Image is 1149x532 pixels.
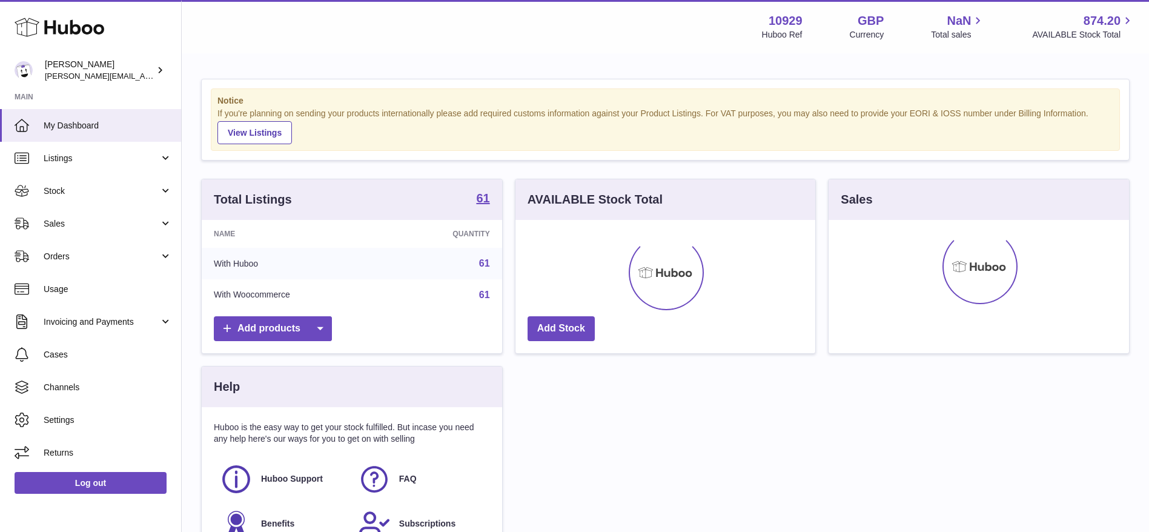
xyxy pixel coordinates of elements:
[44,185,159,197] span: Stock
[399,518,455,530] span: Subscriptions
[202,279,388,311] td: With Woocommerce
[261,473,323,485] span: Huboo Support
[399,473,417,485] span: FAQ
[1084,13,1121,29] span: 874.20
[15,472,167,494] a: Log out
[528,191,663,208] h3: AVAILABLE Stock Total
[1032,13,1134,41] a: 874.20 AVAILABLE Stock Total
[479,290,490,300] a: 61
[476,192,489,204] strong: 61
[220,463,346,496] a: Huboo Support
[358,463,484,496] a: FAQ
[44,218,159,230] span: Sales
[44,414,172,426] span: Settings
[217,121,292,144] a: View Listings
[44,153,159,164] span: Listings
[479,258,490,268] a: 61
[858,13,884,29] strong: GBP
[44,316,159,328] span: Invoicing and Payments
[850,29,884,41] div: Currency
[44,284,172,295] span: Usage
[202,220,388,248] th: Name
[44,382,172,393] span: Channels
[769,13,803,29] strong: 10929
[44,120,172,131] span: My Dashboard
[217,95,1113,107] strong: Notice
[45,59,154,82] div: [PERSON_NAME]
[15,61,33,79] img: thomas@otesports.co.uk
[217,108,1113,144] div: If you're planning on sending your products internationally please add required customs informati...
[528,316,595,341] a: Add Stock
[214,316,332,341] a: Add products
[44,349,172,361] span: Cases
[947,13,971,29] span: NaN
[1032,29,1134,41] span: AVAILABLE Stock Total
[44,251,159,262] span: Orders
[214,422,490,445] p: Huboo is the easy way to get your stock fulfilled. But incase you need any help here's our ways f...
[261,518,294,530] span: Benefits
[388,220,502,248] th: Quantity
[45,71,243,81] span: [PERSON_NAME][EMAIL_ADDRESS][DOMAIN_NAME]
[931,29,985,41] span: Total sales
[841,191,872,208] h3: Sales
[762,29,803,41] div: Huboo Ref
[931,13,985,41] a: NaN Total sales
[202,248,388,279] td: With Huboo
[44,447,172,459] span: Returns
[214,191,292,208] h3: Total Listings
[476,192,489,207] a: 61
[214,379,240,395] h3: Help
